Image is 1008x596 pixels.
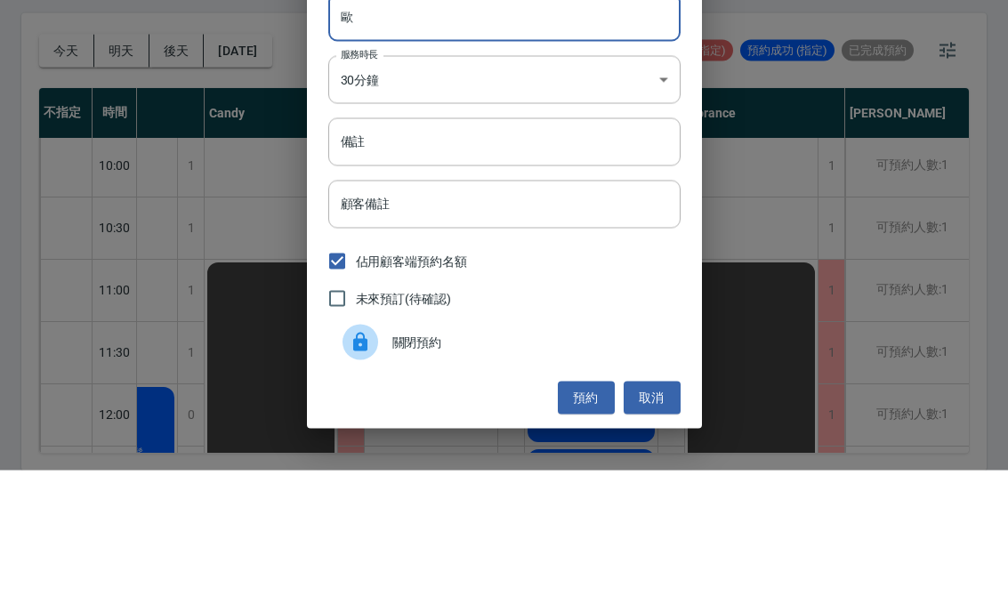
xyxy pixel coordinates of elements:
label: 顧客電話 [341,48,384,61]
button: 預約 [558,507,615,540]
div: 關閉預約 [328,443,681,493]
label: 顧客姓名 [341,111,384,125]
div: 30分鐘 [328,181,681,230]
button: 取消 [624,507,681,540]
span: 未來預訂(待確認) [356,415,452,434]
span: 關閉預約 [392,459,666,478]
span: 佔用顧客端預約名額 [356,378,468,397]
label: 服務時長 [341,173,378,187]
